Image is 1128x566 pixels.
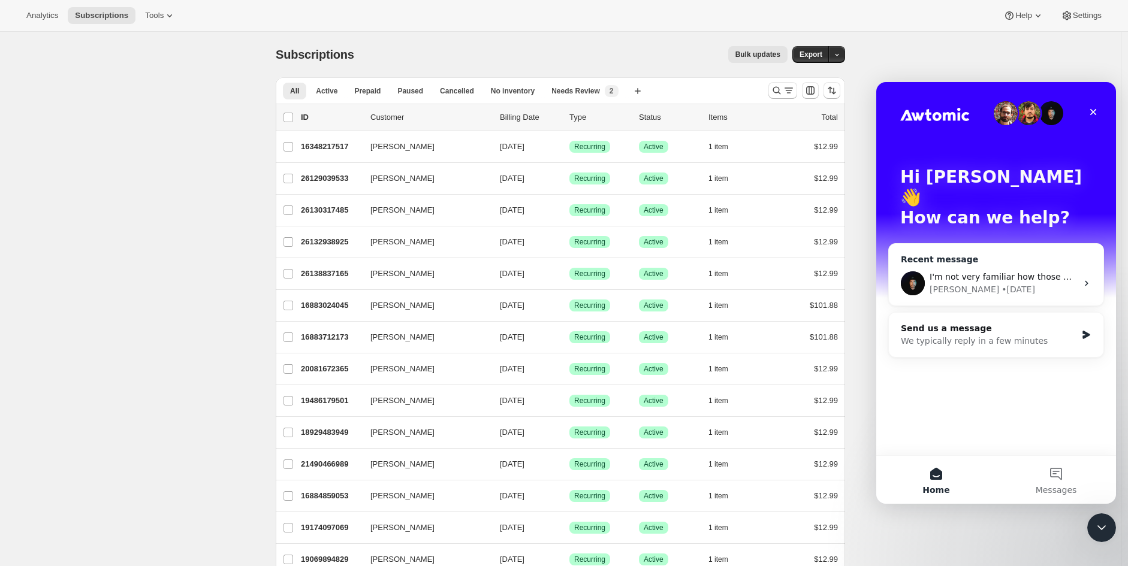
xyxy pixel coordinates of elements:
p: 16883024045 [301,299,361,311]
p: Billing Date [500,111,560,123]
span: Recurring [574,332,605,342]
span: 1 item [708,237,728,247]
div: 16884859053[PERSON_NAME][DATE]SuccessRecurringSuccessActive1 item$12.99 [301,488,838,504]
button: 1 item [708,488,741,504]
span: Recurring [574,428,605,437]
p: Total [822,111,838,123]
span: Active [644,491,663,501]
span: [DATE] [500,459,524,468]
div: 26132938925[PERSON_NAME][DATE]SuccessRecurringSuccessActive1 item$12.99 [301,234,838,250]
span: Recurring [574,269,605,279]
span: Tools [145,11,164,20]
button: Bulk updates [728,46,788,63]
span: $12.99 [814,269,838,278]
span: Export [800,50,822,59]
span: [PERSON_NAME] [370,268,435,280]
span: Help [1015,11,1032,20]
span: 1 item [708,301,728,310]
div: 26130317485[PERSON_NAME][DATE]SuccessRecurringSuccessActive1 item$12.99 [301,202,838,219]
span: [PERSON_NAME] [370,458,435,470]
div: 16883024045[PERSON_NAME][DATE]SuccessRecurringSuccessActive1 item$101.88 [301,297,838,314]
button: 1 item [708,456,741,473]
button: [PERSON_NAME] [363,518,483,537]
span: Cancelled [440,86,474,96]
p: 20081672365 [301,363,361,375]
span: Subscriptions [276,48,354,61]
span: 2 [610,86,614,96]
span: [PERSON_NAME] [370,204,435,216]
button: Customize table column order and visibility [802,82,819,99]
button: 1 item [708,424,741,441]
span: 1 item [708,523,728,532]
p: 26129039533 [301,172,361,184]
button: [PERSON_NAME] [363,328,483,347]
p: 16883712173 [301,331,361,343]
div: 21490466989[PERSON_NAME][DATE]SuccessRecurringSuccessActive1 item$12.99 [301,456,838,473]
span: $101.88 [810,332,838,341]
iframe: Intercom live chat [1087,513,1116,542]
span: 1 item [708,555,728,564]
div: 26138837165[PERSON_NAME][DATE]SuccessRecurringSuccessActive1 item$12.99 [301,265,838,282]
span: Active [644,428,663,437]
span: [DATE] [500,301,524,310]
button: 1 item [708,265,741,282]
span: [PERSON_NAME] [370,522,435,534]
button: [PERSON_NAME] [363,264,483,283]
span: Recurring [574,555,605,564]
button: 1 item [708,329,741,346]
span: Active [644,523,663,532]
span: Recurring [574,523,605,532]
span: Active [644,205,663,215]
button: [PERSON_NAME] [363,359,483,379]
button: [PERSON_NAME] [363,201,483,220]
p: 19486179501 [301,395,361,407]
button: Tools [138,7,183,24]
span: [PERSON_NAME] [370,426,435,438]
p: 26132938925 [301,236,361,248]
span: [DATE] [500,237,524,246]
div: 19174097069[PERSON_NAME][DATE]SuccessRecurringSuccessActive1 item$12.99 [301,519,838,536]
button: 1 item [708,392,741,409]
p: 16884859053 [301,490,361,502]
span: Prepaid [354,86,381,96]
span: Active [644,174,663,183]
button: 1 item [708,202,741,219]
span: Recurring [574,174,605,183]
button: Search and filter results [768,82,797,99]
span: $12.99 [814,237,838,246]
span: Active [644,332,663,342]
span: [PERSON_NAME] [370,299,435,311]
span: Paused [397,86,423,96]
button: 1 item [708,361,741,377]
span: Active [644,237,663,247]
span: Active [316,86,337,96]
span: Recurring [574,205,605,215]
button: [PERSON_NAME] [363,486,483,506]
button: 1 item [708,234,741,250]
span: [DATE] [500,396,524,405]
span: 1 item [708,364,728,374]
span: Active [644,396,663,405]
div: 18929483949[PERSON_NAME][DATE]SuccessRecurringSuccessActive1 item$12.99 [301,424,838,441]
span: [DATE] [500,174,524,183]
span: [PERSON_NAME] [370,172,435,184]
button: [PERSON_NAME] [363,169,483,188]
span: [DATE] [500,555,524,564]
span: $12.99 [814,142,838,151]
button: Export [792,46,830,63]
span: $12.99 [814,555,838,564]
span: All [290,86,299,96]
span: $12.99 [814,428,838,437]
p: 26130317485 [301,204,361,216]
span: 1 item [708,174,728,183]
span: [DATE] [500,523,524,532]
span: Recurring [574,491,605,501]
